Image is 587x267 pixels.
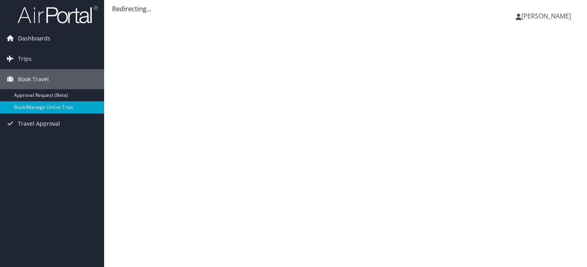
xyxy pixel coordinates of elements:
[18,114,60,134] span: Travel Approval
[18,49,32,69] span: Trips
[521,12,571,20] span: [PERSON_NAME]
[18,69,49,89] span: Book Travel
[18,5,98,24] img: airportal-logo.png
[112,4,579,14] div: Redirecting...
[516,4,579,28] a: [PERSON_NAME]
[18,28,50,48] span: Dashboards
